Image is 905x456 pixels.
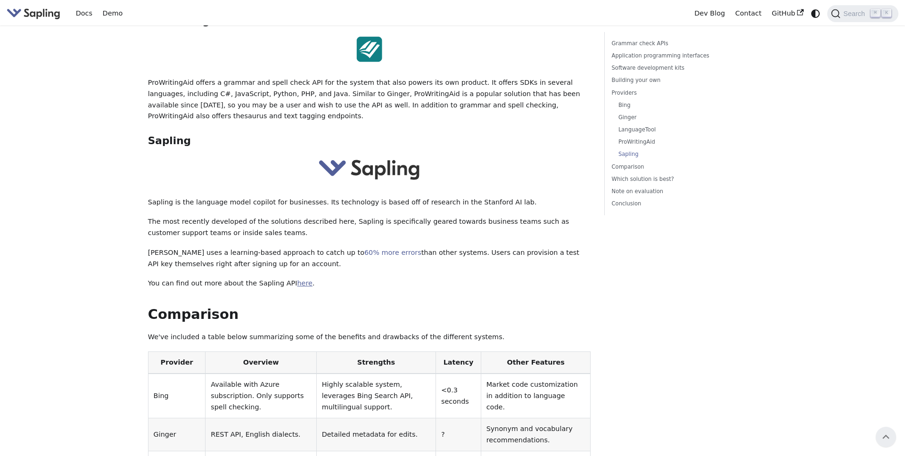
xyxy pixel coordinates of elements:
[809,7,823,20] button: Switch between dark and light mode (currently system mode)
[364,249,421,256] a: 60% more errors
[882,9,891,17] kbd: K
[148,374,206,418] td: Bing
[871,9,880,17] kbd: ⌘
[612,187,740,196] a: Note on evaluation
[612,175,740,184] a: Which solution is best?
[98,6,128,21] a: Demo
[148,351,206,374] th: Provider
[612,89,740,98] a: Providers
[618,138,736,147] a: ProWritingAid
[356,36,382,62] img: ProWritingAid
[206,351,317,374] th: Overview
[436,374,481,418] td: <0.3 seconds
[297,279,312,287] a: here
[148,418,206,451] td: Ginger
[148,216,591,239] p: The most recently developed of the solutions described here, Sapling is specifically geared towar...
[7,7,60,20] img: Sapling.ai
[481,351,591,374] th: Other Features
[316,418,436,451] td: Detailed metadata for edits.
[316,351,436,374] th: Strengths
[876,427,896,447] button: Scroll back to top
[436,351,481,374] th: Latency
[730,6,767,21] a: Contact
[71,6,98,21] a: Docs
[316,374,436,418] td: Highly scalable system, leverages Bing Search API, multilingual support.
[618,113,736,122] a: Ginger
[148,135,591,147] h3: Sapling
[148,278,591,289] p: You can find out more about the Sapling API .
[148,332,591,343] p: We've included a table below summarizing some of the benefits and drawbacks of the different syst...
[148,197,591,208] p: Sapling is the language model copilot for businesses. Its technology is based off of research in ...
[618,125,736,134] a: LanguageTool
[840,10,871,17] span: Search
[689,6,730,21] a: Dev Blog
[612,64,740,73] a: Software development kits
[612,163,740,171] a: Comparison
[766,6,808,21] a: GitHub
[612,199,740,208] a: Conclusion
[618,101,736,110] a: Bing
[612,51,740,60] a: Application programming interfaces
[318,156,421,182] img: Sapling
[206,418,317,451] td: REST API, English dialects.
[827,5,898,22] button: Search (Command+K)
[148,247,591,270] p: [PERSON_NAME] uses a learning-based approach to catch up to than other systems. Users can provisi...
[612,76,740,85] a: Building your own
[436,418,481,451] td: ?
[7,7,64,20] a: Sapling.ai
[148,77,591,122] p: ProWritingAid offers a grammar and spell check API for the system that also powers its own produc...
[148,306,591,323] h2: Comparison
[481,374,591,418] td: Market code customization in addition to language code.
[206,374,317,418] td: Available with Azure subscription. Only supports spell checking.
[618,150,736,159] a: Sapling
[481,418,591,451] td: Synonym and vocabulary recommendations.
[612,39,740,48] a: Grammar check APIs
